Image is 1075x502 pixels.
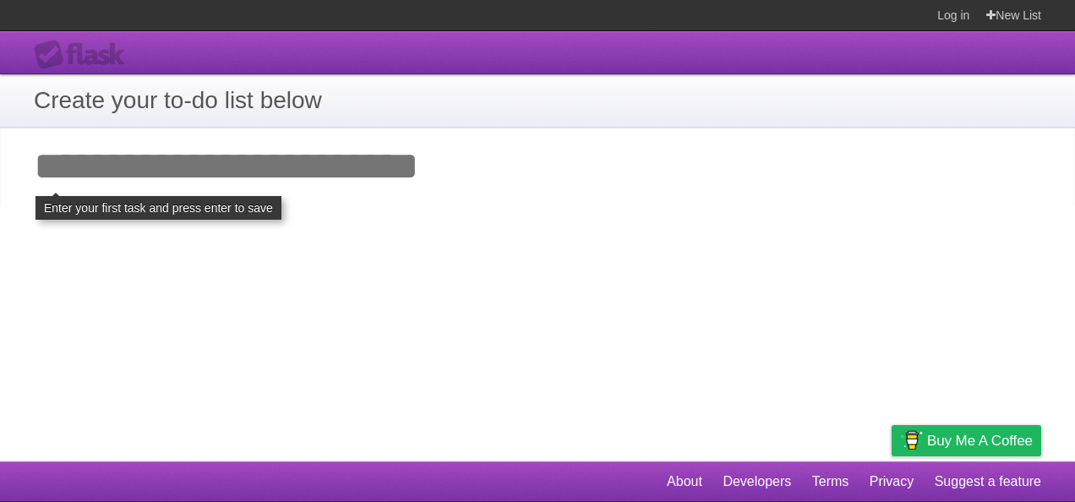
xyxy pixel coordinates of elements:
[34,40,135,70] div: Flask
[927,426,1033,456] span: Buy me a coffee
[812,466,849,498] a: Terms
[892,425,1041,456] a: Buy me a coffee
[723,466,791,498] a: Developers
[870,466,914,498] a: Privacy
[935,466,1041,498] a: Suggest a feature
[34,83,1041,118] h1: Create your to-do list below
[667,466,702,498] a: About
[900,426,923,455] img: Buy me a coffee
